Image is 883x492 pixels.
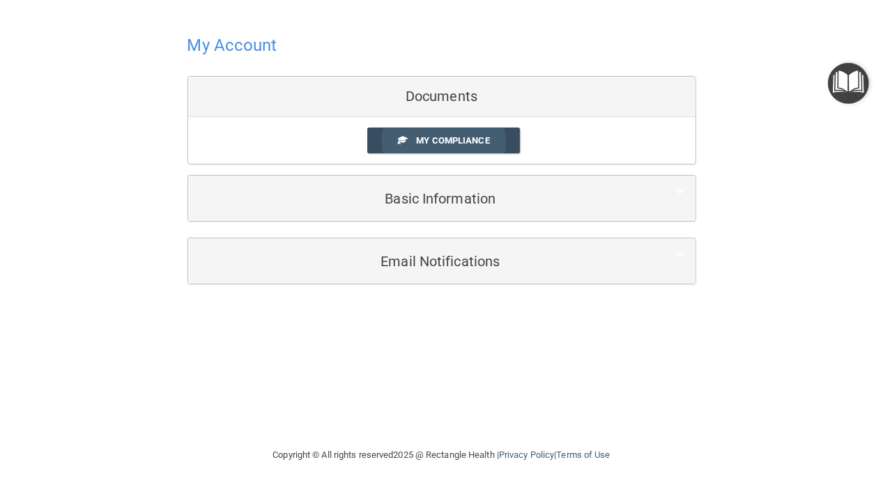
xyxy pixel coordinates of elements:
a: Terms of Use [556,449,610,460]
h5: Basic Information [199,191,643,206]
a: Privacy Policy [499,449,554,460]
button: Open Resource Center [828,63,869,104]
h4: My Account [187,36,277,54]
span: My Compliance [416,135,489,146]
div: Documents [188,77,696,117]
h5: Email Notifications [199,254,643,269]
a: Basic Information [199,183,685,214]
a: Email Notifications [199,245,685,277]
div: Copyright © All rights reserved 2025 @ Rectangle Health | | [187,433,696,477]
